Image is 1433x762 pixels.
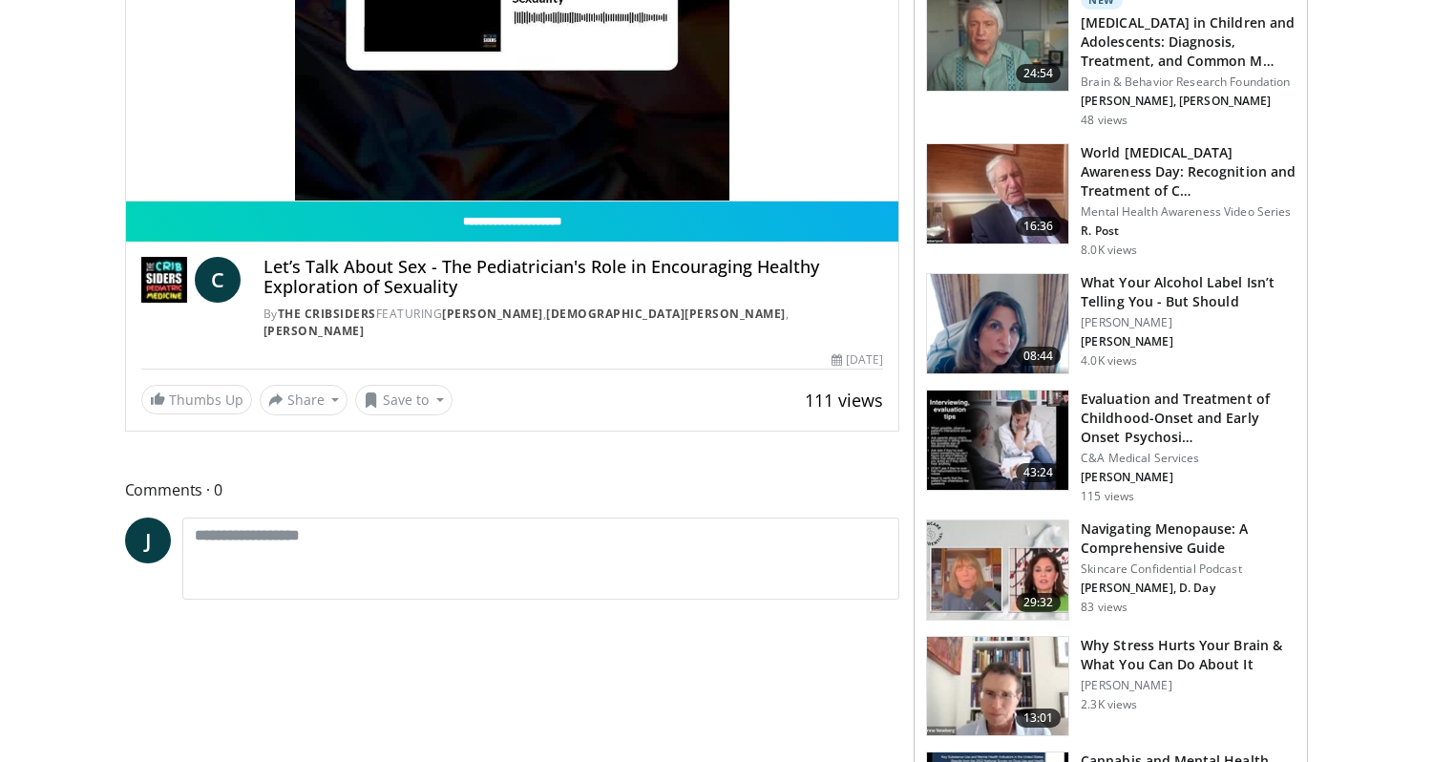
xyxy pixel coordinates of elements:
h3: Navigating Menopause: A Comprehensive Guide [1081,519,1296,558]
img: The Cribsiders [141,257,187,303]
p: 4.0K views [1081,353,1137,369]
span: 43:24 [1016,463,1062,482]
span: 24:54 [1016,64,1062,83]
a: C [195,257,241,303]
p: 83 views [1081,600,1127,615]
span: 29:32 [1016,593,1062,612]
p: 8.0K views [1081,243,1137,258]
p: 115 views [1081,489,1134,504]
p: [PERSON_NAME], D. Day [1081,581,1296,596]
a: J [125,518,171,563]
p: [PERSON_NAME] [1081,678,1296,693]
span: Comments 0 [125,477,900,502]
p: 2.3K views [1081,697,1137,712]
a: 43:24 Evaluation and Treatment of Childhood-Onset and Early Onset Psychosi… C&A Medical Services ... [926,390,1296,504]
span: 111 views [805,389,883,412]
p: Mental Health Awareness Video Series [1081,204,1296,220]
h3: What Your Alcohol Label Isn’t Telling You - But Should [1081,273,1296,311]
p: Skincare Confidential Podcast [1081,561,1296,577]
p: [PERSON_NAME] [1081,470,1296,485]
button: Share [260,385,348,415]
p: C&A Medical Services [1081,451,1296,466]
p: [PERSON_NAME], [PERSON_NAME] [1081,94,1296,109]
p: [PERSON_NAME] [1081,315,1296,330]
p: [PERSON_NAME] [1081,334,1296,349]
p: 48 views [1081,113,1127,128]
a: Thumbs Up [141,385,252,414]
span: 16:36 [1016,217,1062,236]
img: 153729e0-faea-4f29-b75f-59bcd55f36ca.150x105_q85_crop-smart_upscale.jpg [927,637,1068,736]
div: [DATE] [832,351,883,369]
a: The Cribsiders [278,306,376,322]
h3: World [MEDICAL_DATA] Awareness Day: Recognition and Treatment of C… [1081,143,1296,201]
a: 13:01 Why Stress Hurts Your Brain & What You Can Do About It [PERSON_NAME] 2.3K views [926,636,1296,737]
img: dad9b3bb-f8af-4dab-abc0-c3e0a61b252e.150x105_q85_crop-smart_upscale.jpg [927,144,1068,243]
a: 29:32 Navigating Menopause: A Comprehensive Guide Skincare Confidential Podcast [PERSON_NAME], D.... [926,519,1296,621]
img: 3c46fb29-c319-40f0-ac3f-21a5db39118c.png.150x105_q85_crop-smart_upscale.png [927,274,1068,373]
img: 9c1ea151-7f89-42e7-b0fb-c17652802da6.150x105_q85_crop-smart_upscale.jpg [927,391,1068,490]
h3: Evaluation and Treatment of Childhood-Onset and Early Onset Psychosi… [1081,390,1296,447]
p: R. Post [1081,223,1296,239]
a: 16:36 World [MEDICAL_DATA] Awareness Day: Recognition and Treatment of C… Mental Health Awareness... [926,143,1296,258]
div: By FEATURING , , [263,306,884,340]
a: [DEMOGRAPHIC_DATA][PERSON_NAME] [546,306,786,322]
span: 08:44 [1016,347,1062,366]
a: 08:44 What Your Alcohol Label Isn’t Telling You - But Should [PERSON_NAME] [PERSON_NAME] 4.0K views [926,273,1296,374]
span: 13:01 [1016,709,1062,728]
p: Brain & Behavior Research Foundation [1081,74,1296,90]
h3: Why Stress Hurts Your Brain & What You Can Do About It [1081,636,1296,674]
h3: [MEDICAL_DATA] in Children and Adolescents: Diagnosis, Treatment, and Common M… [1081,13,1296,71]
a: [PERSON_NAME] [442,306,543,322]
h4: Let’s Talk About Sex - The Pediatrician's Role in Encouraging Healthy Exploration of Sexuality [263,257,884,298]
button: Save to [355,385,453,415]
img: 7cfce5a0-fc8e-4ea1-9735-e847a06d05ea.150x105_q85_crop-smart_upscale.jpg [927,520,1068,620]
a: [PERSON_NAME] [263,323,365,339]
